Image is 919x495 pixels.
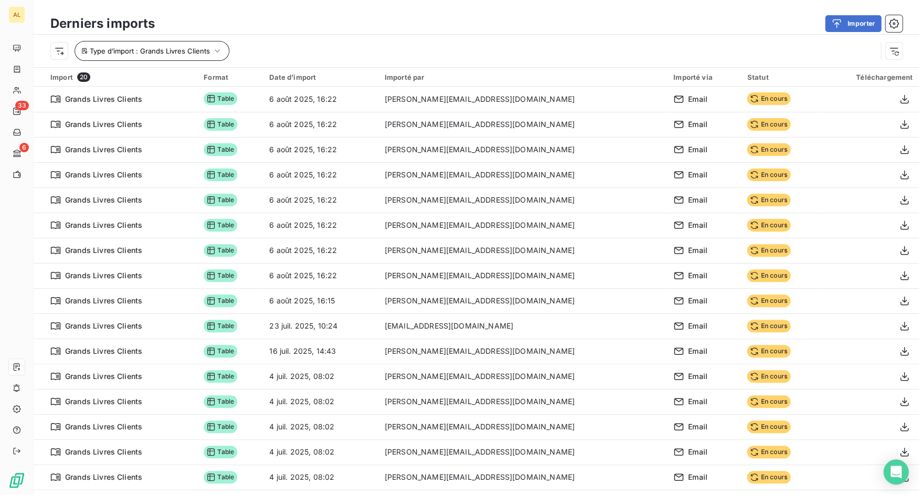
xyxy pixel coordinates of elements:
span: Table [204,118,237,131]
span: Table [204,446,237,458]
span: Grands Livres Clients [65,472,142,482]
span: Table [204,92,237,105]
span: Email [688,245,707,256]
span: Grands Livres Clients [65,396,142,407]
td: 6 août 2025, 16:22 [263,87,378,112]
span: Table [204,168,237,181]
td: 6 août 2025, 16:22 [263,238,378,263]
span: En cours [747,244,790,257]
span: Email [688,447,707,457]
td: 23 juil. 2025, 10:24 [263,313,378,339]
span: Email [688,396,707,407]
span: Email [688,270,707,281]
span: Grands Livres Clients [65,195,142,205]
td: 4 juil. 2025, 08:02 [263,414,378,439]
td: [PERSON_NAME][EMAIL_ADDRESS][DOMAIN_NAME] [378,389,667,414]
span: Table [204,294,237,307]
span: En cours [747,420,790,433]
td: [PERSON_NAME][EMAIL_ADDRESS][DOMAIN_NAME] [378,263,667,288]
span: Grands Livres Clients [65,321,142,331]
span: Email [688,346,707,356]
span: En cours [747,168,790,181]
div: Import [50,72,191,82]
span: En cours [747,345,790,357]
a: 6 [8,145,25,162]
span: En cours [747,370,790,383]
span: Grands Livres Clients [65,220,142,230]
td: 6 août 2025, 16:22 [263,162,378,187]
span: En cours [747,269,790,282]
span: Table [204,320,237,332]
td: [PERSON_NAME][EMAIL_ADDRESS][DOMAIN_NAME] [378,238,667,263]
span: Grands Livres Clients [65,447,142,457]
div: Format [204,73,257,81]
span: Table [204,219,237,231]
button: Type d’import : Grands Livres Clients [75,41,229,61]
span: En cours [747,92,790,105]
span: Grands Livres Clients [65,94,142,104]
img: Logo LeanPay [8,472,25,489]
span: Grands Livres Clients [65,346,142,356]
span: Email [688,371,707,382]
span: Email [688,472,707,482]
div: Open Intercom Messenger [883,459,909,485]
td: [PERSON_NAME][EMAIL_ADDRESS][DOMAIN_NAME] [378,162,667,187]
span: Grands Livres Clients [65,245,142,256]
div: Importé par [385,73,661,81]
td: [PERSON_NAME][EMAIL_ADDRESS][DOMAIN_NAME] [378,364,667,389]
span: Table [204,471,237,483]
td: 6 août 2025, 16:22 [263,213,378,238]
span: Table [204,420,237,433]
td: 6 août 2025, 16:22 [263,187,378,213]
td: 6 août 2025, 16:22 [263,137,378,162]
a: 33 [8,103,25,120]
span: Grands Livres Clients [65,270,142,281]
span: En cours [747,446,790,458]
td: 16 juil. 2025, 14:43 [263,339,378,364]
span: Table [204,143,237,156]
span: En cours [747,118,790,131]
span: En cours [747,320,790,332]
td: 4 juil. 2025, 08:02 [263,364,378,389]
td: [EMAIL_ADDRESS][DOMAIN_NAME] [378,313,667,339]
div: Date d’import [269,73,372,81]
span: Grands Livres Clients [65,371,142,382]
span: Email [688,94,707,104]
td: 6 août 2025, 16:15 [263,288,378,313]
h3: Derniers imports [50,14,155,33]
td: 6 août 2025, 16:22 [263,112,378,137]
div: Statut [747,73,814,81]
td: 4 juil. 2025, 08:02 [263,439,378,465]
span: Table [204,345,237,357]
button: Importer [825,15,881,32]
span: 6 [19,143,29,152]
span: Email [688,422,707,432]
div: AL [8,6,25,23]
span: Table [204,395,237,408]
td: [PERSON_NAME][EMAIL_ADDRESS][DOMAIN_NAME] [378,137,667,162]
div: Téléchargement [827,73,913,81]
span: 33 [15,101,29,110]
td: 4 juil. 2025, 08:02 [263,389,378,414]
span: Table [204,370,237,383]
td: [PERSON_NAME][EMAIL_ADDRESS][DOMAIN_NAME] [378,112,667,137]
span: En cours [747,219,790,231]
td: [PERSON_NAME][EMAIL_ADDRESS][DOMAIN_NAME] [378,414,667,439]
span: Email [688,296,707,306]
span: Type d’import : Grands Livres Clients [90,47,210,55]
span: Email [688,321,707,331]
span: Grands Livres Clients [65,296,142,306]
span: Email [688,195,707,205]
td: [PERSON_NAME][EMAIL_ADDRESS][DOMAIN_NAME] [378,213,667,238]
span: En cours [747,395,790,408]
span: Email [688,144,707,155]
span: Table [204,269,237,282]
td: [PERSON_NAME][EMAIL_ADDRESS][DOMAIN_NAME] [378,439,667,465]
span: En cours [747,143,790,156]
td: 4 juil. 2025, 08:02 [263,465,378,490]
span: Grands Livres Clients [65,422,142,432]
td: 6 août 2025, 16:22 [263,263,378,288]
span: Grands Livres Clients [65,144,142,155]
span: Grands Livres Clients [65,170,142,180]
td: [PERSON_NAME][EMAIL_ADDRESS][DOMAIN_NAME] [378,87,667,112]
